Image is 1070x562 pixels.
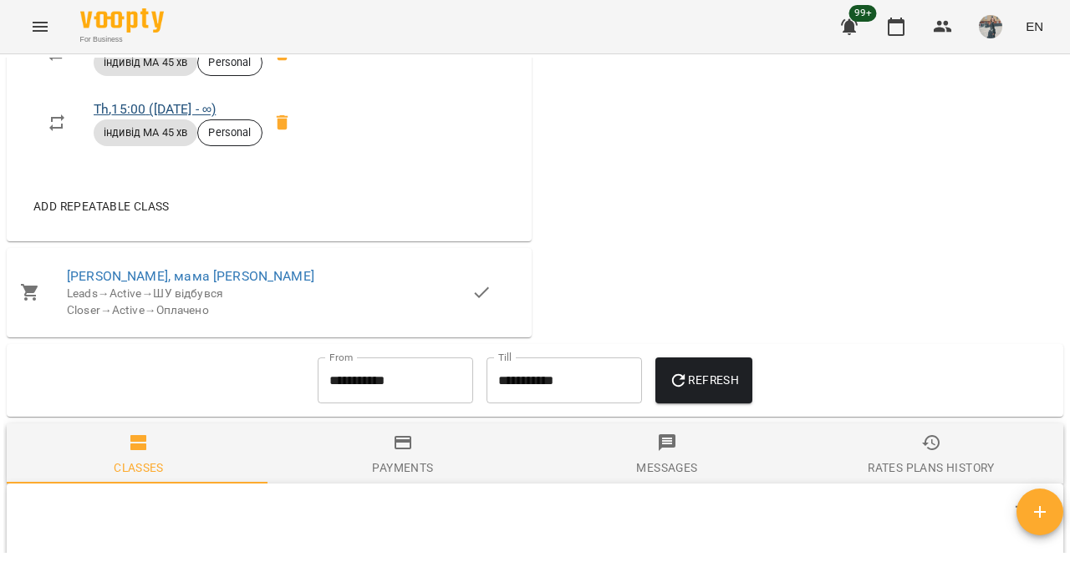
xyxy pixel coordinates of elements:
[20,7,60,47] button: Menu
[94,125,197,140] span: індивід МА 45 хв
[198,55,261,70] span: Personal
[198,125,261,140] span: Personal
[33,196,170,216] span: Add repeatable class
[372,458,433,478] div: Payments
[67,286,471,302] div: Leads Active ШУ відбувся
[1003,491,1043,531] button: Filter
[100,303,112,316] span: →
[655,357,752,404] button: Refresh
[7,484,1063,537] div: Table Toolbar
[145,303,156,316] span: →
[27,191,176,221] button: Add repeatable class
[868,458,994,478] div: Rates Plans History
[67,302,471,319] div: Closer Active Оплачено
[114,458,164,478] div: Classes
[80,8,164,33] img: Voopty Logo
[1019,11,1050,42] button: EN
[142,286,154,300] span: →
[94,101,216,117] a: Th,15:00 ([DATE] - ∞)
[849,5,877,22] span: 99+
[636,458,697,478] div: Messages
[80,34,164,45] span: For Business
[979,15,1002,38] img: 1de154b3173ed78b8959c7a2fc753f2d.jpeg
[94,55,197,70] span: індивід МА 45 хв
[1026,18,1043,35] span: EN
[262,103,303,143] span: Delete scheduled class Олійник Алла Th 15:00 of the client Навроцька Софія
[669,370,739,390] span: Refresh
[98,286,110,300] span: →
[67,268,314,284] a: [PERSON_NAME], мама [PERSON_NAME]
